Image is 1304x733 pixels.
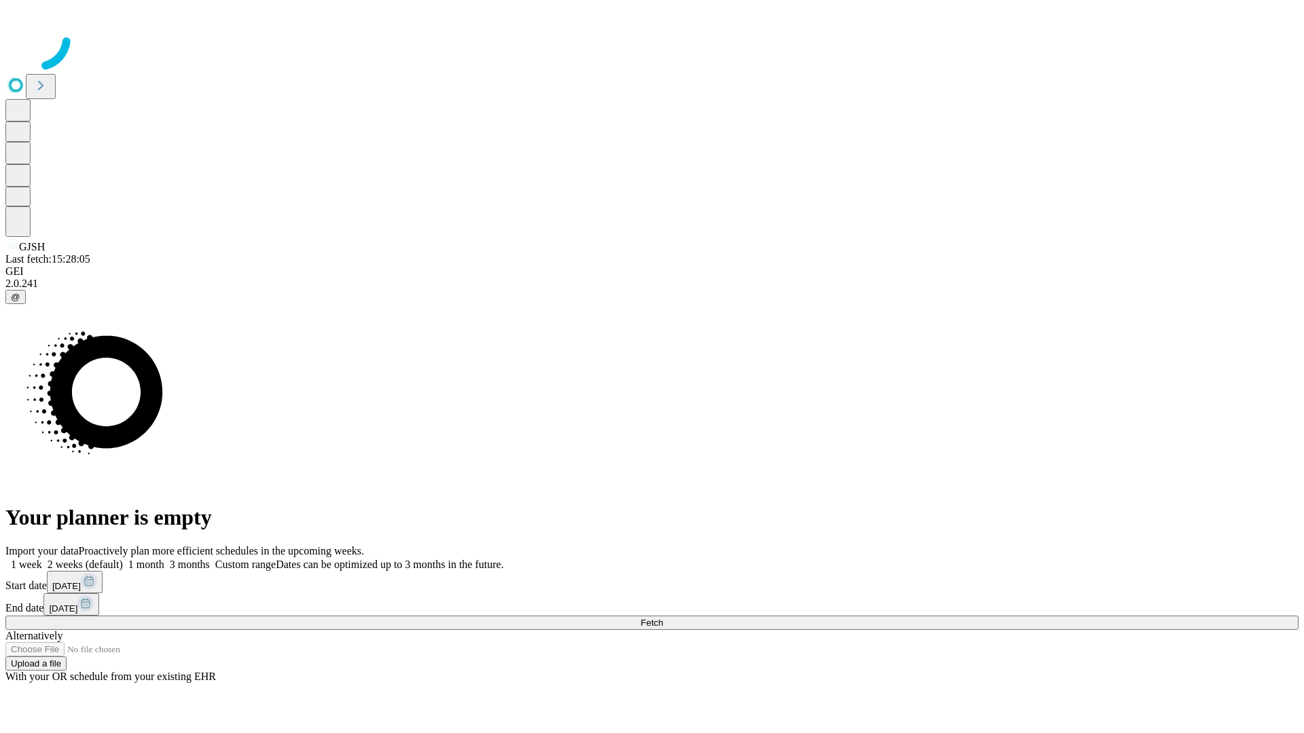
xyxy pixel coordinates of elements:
[128,559,164,570] span: 1 month
[5,571,1299,593] div: Start date
[5,505,1299,530] h1: Your planner is empty
[11,559,42,570] span: 1 week
[47,571,103,593] button: [DATE]
[5,656,67,671] button: Upload a file
[5,616,1299,630] button: Fetch
[5,671,216,682] span: With your OR schedule from your existing EHR
[52,581,81,591] span: [DATE]
[48,559,123,570] span: 2 weeks (default)
[5,278,1299,290] div: 2.0.241
[5,593,1299,616] div: End date
[79,545,364,557] span: Proactively plan more efficient schedules in the upcoming weeks.
[43,593,99,616] button: [DATE]
[19,241,45,252] span: GJSH
[276,559,503,570] span: Dates can be optimized up to 3 months in the future.
[5,265,1299,278] div: GEI
[170,559,210,570] span: 3 months
[11,292,20,302] span: @
[640,618,663,628] span: Fetch
[5,630,62,641] span: Alternatively
[5,253,90,265] span: Last fetch: 15:28:05
[215,559,276,570] span: Custom range
[5,290,26,304] button: @
[5,545,79,557] span: Import your data
[49,603,77,614] span: [DATE]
